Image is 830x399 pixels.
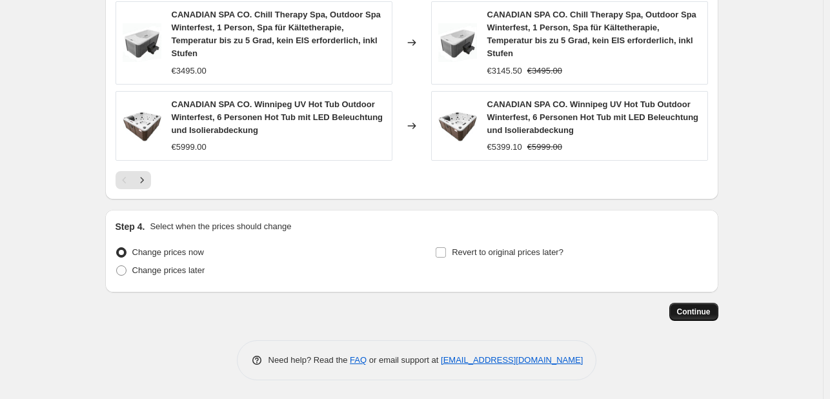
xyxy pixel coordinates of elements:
img: 61_D3SX0GZL_80x.jpg [123,107,161,145]
button: Next [133,171,151,189]
img: 61V4hFtotUL_80x.jpg [123,23,161,62]
div: €5999.00 [172,141,207,154]
div: €3495.00 [172,65,207,77]
span: Change prices now [132,247,204,257]
span: Continue [677,307,711,317]
span: Change prices later [132,265,205,275]
a: FAQ [350,355,367,365]
span: CANADIAN SPA CO. Winnipeg UV Hot Tub Outdoor Winterfest, 6 Personen Hot Tub mit LED Beleuchtung u... [172,99,383,135]
span: CANADIAN SPA CO. Winnipeg UV Hot Tub Outdoor Winterfest, 6 Personen Hot Tub mit LED Beleuchtung u... [487,99,699,135]
span: Need help? Read the [268,355,350,365]
p: Select when the prices should change [150,220,291,233]
a: [EMAIL_ADDRESS][DOMAIN_NAME] [441,355,583,365]
span: CANADIAN SPA CO. Chill Therapy Spa, Outdoor Spa Winterfest, 1 Person, Spa für Kältetherapie, Temp... [172,10,381,58]
div: €5399.10 [487,141,522,154]
strike: €5999.00 [527,141,562,154]
nav: Pagination [116,171,151,189]
div: €3145.50 [487,65,522,77]
button: Continue [669,303,718,321]
strike: €3495.00 [527,65,562,77]
span: or email support at [367,355,441,365]
span: Revert to original prices later? [452,247,563,257]
span: CANADIAN SPA CO. Chill Therapy Spa, Outdoor Spa Winterfest, 1 Person, Spa für Kältetherapie, Temp... [487,10,696,58]
h2: Step 4. [116,220,145,233]
img: 61_D3SX0GZL_80x.jpg [438,107,477,145]
img: 61V4hFtotUL_80x.jpg [438,23,477,62]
